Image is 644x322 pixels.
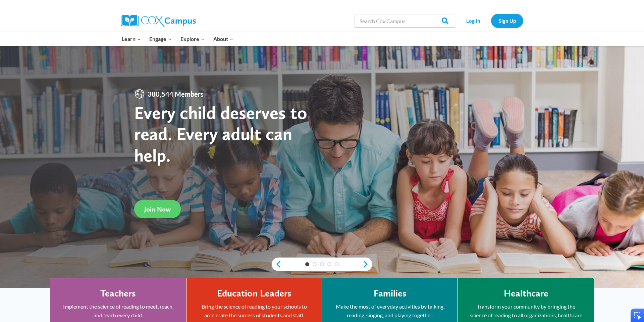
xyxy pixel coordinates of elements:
[272,258,372,271] div: content slider buttons
[217,288,291,299] h4: Education Leaders
[60,302,176,319] p: Implement the science of reading to meet, reach, and teach every child.
[504,288,548,299] h4: Healthcare
[134,200,181,218] a: Join Now
[313,262,317,266] a: 2
[180,35,205,43] span: Explore
[213,35,233,43] span: About
[144,205,171,213] span: Join Now
[272,260,282,268] a: previous
[320,262,324,266] a: 3
[305,262,309,266] a: 1
[197,302,312,319] p: Bring the science of reading to your schools to accelerate the success of students and staff.
[459,14,488,28] a: Log In
[327,262,331,266] a: 4
[117,32,237,46] nav: Primary Navigation
[355,14,455,28] input: Search Cox Campus
[122,35,141,43] span: Learn
[145,89,206,99] span: 380,544 Members
[149,35,172,43] span: Engage
[491,14,523,28] a: Sign Up
[374,288,407,299] h4: Families
[335,262,339,266] a: 5
[332,302,447,319] p: Make the most of everyday activities by talking, reading, singing, and playing together.
[459,14,523,28] nav: Secondary Navigation
[362,260,372,268] a: next
[100,288,136,299] h4: Teachers
[121,15,196,27] img: Cox Campus
[134,102,307,166] strong: Every child deserves to read. Every adult can help.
